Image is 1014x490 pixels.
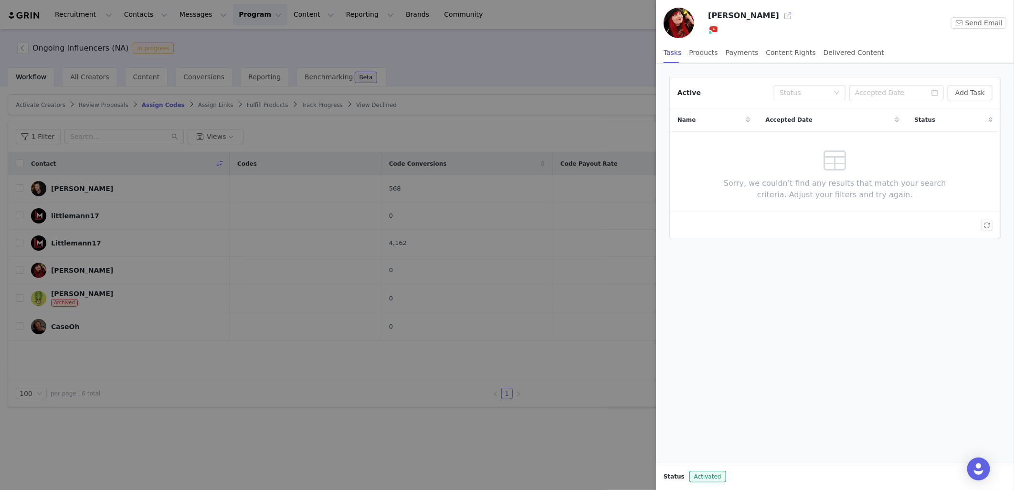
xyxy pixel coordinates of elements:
[915,116,936,124] span: Status
[689,42,718,64] div: Products
[677,88,701,98] div: Active
[726,42,759,64] div: Payments
[664,8,694,38] img: 808f8857-5ab8-477e-ba52-d12051d945c3.jpg
[948,85,993,100] button: Add Task
[709,178,961,201] span: Sorry, we couldn't find any results that match your search criteria. Adjust your filters and try ...
[951,17,1006,29] button: Send Email
[931,89,938,96] i: icon: calendar
[708,10,779,21] h3: [PERSON_NAME]
[780,88,829,97] div: Status
[766,116,813,124] span: Accepted Date
[689,471,726,482] span: Activated
[967,458,990,480] div: Open Intercom Messenger
[766,42,816,64] div: Content Rights
[664,42,682,64] div: Tasks
[834,90,840,96] i: icon: down
[677,116,696,124] span: Name
[664,472,685,481] span: Status
[849,85,944,100] input: Accepted Date
[669,77,1001,239] article: Active
[824,42,884,64] div: Delivered Content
